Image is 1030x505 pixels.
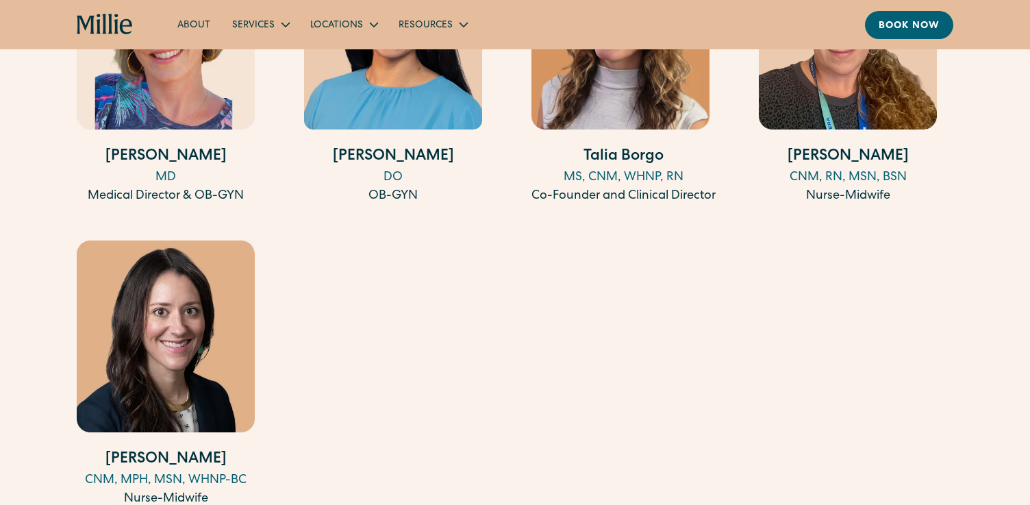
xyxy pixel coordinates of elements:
a: home [77,14,134,36]
h4: [PERSON_NAME] [304,146,482,169]
div: MD [77,169,255,187]
a: Book now [865,11,953,39]
div: Services [232,19,275,33]
div: DO [304,169,482,187]
div: Locations [299,13,388,36]
div: Nurse-Midwife [759,187,937,206]
div: Services [221,13,299,36]
div: Co-Founder and Clinical Director [531,187,716,206]
h4: [PERSON_NAME] [77,146,255,169]
div: Resources [388,13,477,36]
div: OB-GYN [304,187,482,206]
h4: [PERSON_NAME] [759,146,937,169]
div: Medical Director & OB-GYN [77,187,255,206]
div: CNM, MPH, MSN, WHNP-BC [77,471,255,490]
h4: Talia Borgo [531,146,716,169]
div: MS, CNM, WHNP, RN [531,169,716,187]
div: Book now [879,19,940,34]
div: CNM, RN, MSN, BSN [759,169,937,187]
div: Resources [399,19,453,33]
div: Locations [310,19,363,33]
h4: [PERSON_NAME] [77,449,255,471]
a: About [166,13,221,36]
